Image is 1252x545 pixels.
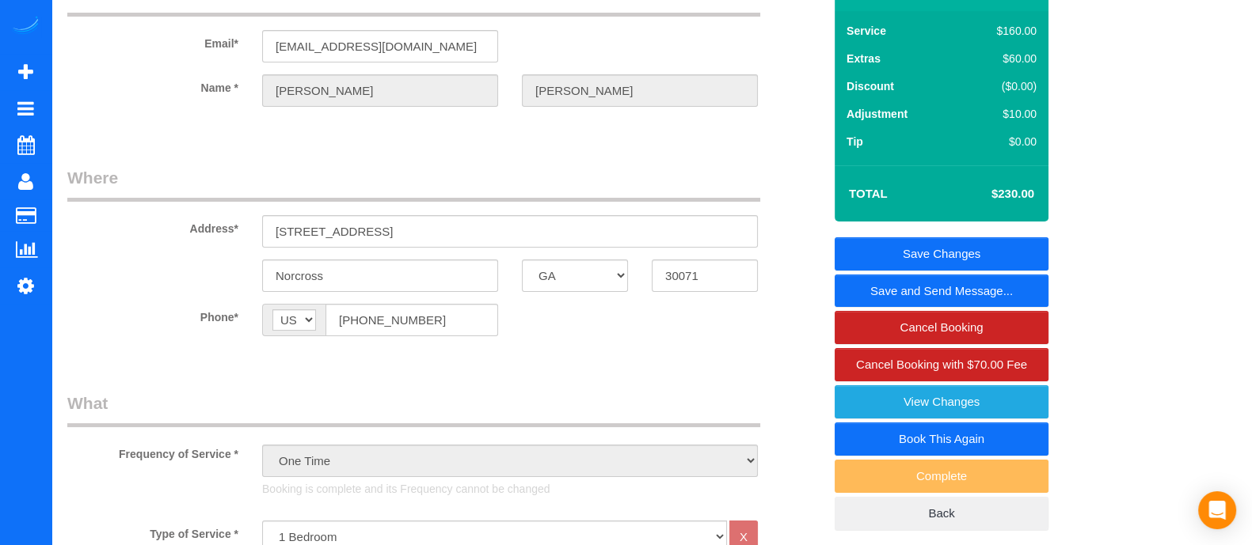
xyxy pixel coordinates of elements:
[856,358,1027,371] span: Cancel Booking with $70.00 Fee
[262,74,498,107] input: First Name*
[847,134,863,149] label: Tip
[10,16,41,38] img: Automaid Logo
[55,30,250,51] label: Email*
[522,74,758,107] input: Last Name*
[835,385,1048,418] a: View Changes
[963,78,1037,94] div: ($0.00)
[849,187,888,200] strong: Total
[835,348,1048,381] a: Cancel Booking with $70.00 Fee
[835,311,1048,344] a: Cancel Booking
[652,259,758,292] input: Zip Code*
[55,520,250,542] label: Type of Service *
[262,259,498,292] input: City*
[847,51,881,66] label: Extras
[835,237,1048,271] a: Save Changes
[835,497,1048,530] a: Back
[847,78,894,94] label: Discount
[55,215,250,237] label: Address*
[55,441,250,462] label: Frequency of Service *
[963,51,1037,66] div: $60.00
[963,134,1037,149] div: $0.00
[944,187,1034,201] h4: $230.00
[963,106,1037,122] div: $10.00
[847,23,886,39] label: Service
[835,422,1048,456] a: Book This Again
[963,23,1037,39] div: $160.00
[67,392,760,427] legend: What
[262,30,498,62] input: Email*
[325,304,498,336] input: Phone*
[262,481,758,497] p: Booking is complete and its Frequency cannot be changed
[55,304,250,325] label: Phone*
[835,274,1048,308] a: Save and Send Message...
[67,166,760,202] legend: Where
[55,74,250,96] label: Name *
[1198,491,1236,529] div: Open Intercom Messenger
[847,106,908,122] label: Adjustment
